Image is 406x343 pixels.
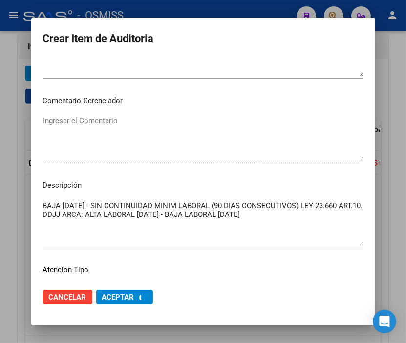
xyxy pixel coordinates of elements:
span: Cancelar [49,293,86,301]
div: Open Intercom Messenger [373,310,396,333]
button: Aceptar [96,290,153,304]
span: Aceptar [102,293,134,301]
p: Descripción [43,180,363,191]
h2: Crear Item de Auditoria [43,29,363,48]
p: Atencion Tipo [43,264,363,276]
button: Cancelar [43,290,92,304]
p: Comentario Gerenciador [43,95,363,107]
